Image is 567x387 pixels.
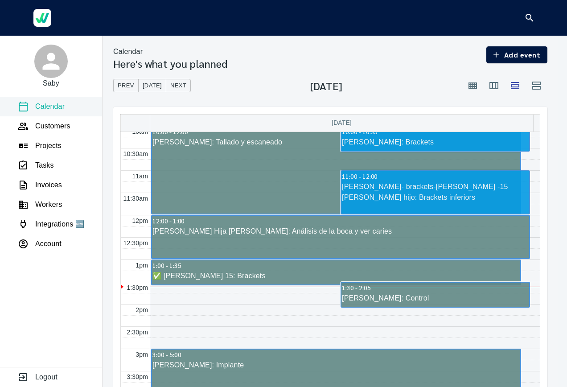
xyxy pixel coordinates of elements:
[332,119,352,126] span: [DATE]
[123,150,148,157] span: 10:30am
[493,49,540,61] span: Add event
[35,160,54,171] p: Tasks
[152,271,520,281] div: ✅ [PERSON_NAME] 15: Brackets
[18,140,62,151] a: Projects
[136,351,148,358] span: 3pm
[152,350,181,358] span: 3:00 - 5:00
[132,217,148,224] span: 12pm
[123,195,148,202] span: 11:30am
[35,239,62,249] p: Account
[113,79,139,93] button: Prev
[127,329,148,336] span: 2:30pm
[310,79,342,92] h3: [DATE]
[18,121,70,132] a: Customers
[18,101,65,112] a: Calendar
[27,4,58,31] a: Werkgo Logo
[18,160,54,171] a: Tasks
[43,78,59,89] p: Saby
[136,262,148,269] span: 1pm
[132,173,148,180] span: 11am
[341,137,529,148] div: [PERSON_NAME]: Brackets
[113,46,143,57] p: Calendar
[342,284,370,292] span: 1:30 - 2:05
[35,219,84,230] p: Integrations 🆕
[18,199,62,210] a: Workers
[170,81,186,91] span: Next
[35,180,62,190] p: Invoices
[118,81,134,91] span: Prev
[152,128,188,136] span: 10:00 - 12:00
[152,137,520,148] div: [PERSON_NAME]: Tallado y escaneado
[35,372,58,383] p: Logout
[18,180,62,190] a: Invoices
[462,75,483,96] button: Month
[35,140,62,151] p: Projects
[132,128,148,135] span: 10am
[483,75,505,96] button: Week
[18,239,62,249] a: Account
[127,373,148,380] span: 3:30pm
[18,219,84,230] a: Integrations 🆕
[152,360,520,371] div: [PERSON_NAME]: Implante
[138,79,166,93] button: [DATE]
[123,239,148,247] span: 12:30pm
[35,101,65,112] p: Calendar
[143,81,162,91] span: [DATE]
[33,9,51,27] img: Werkgo Logo
[113,46,227,57] nav: breadcrumb
[152,217,185,225] span: 12:00 - 1:00
[486,46,547,63] button: Add event
[152,226,529,237] div: [PERSON_NAME] Hija [PERSON_NAME]: Análisis de la boca y ver caries
[505,75,526,96] button: Day
[166,79,191,93] button: Next
[127,284,148,291] span: 1:30pm
[35,121,70,132] p: Customers
[341,181,529,203] div: [PERSON_NAME]- brackets-[PERSON_NAME] -15 [PERSON_NAME] hijo: Brackets inferiors
[342,128,378,136] span: 10:00 - 10:35
[342,172,378,180] span: 11:00 - 12:00
[35,199,62,210] p: Workers
[113,57,227,70] h3: Here's what you planned
[152,261,181,269] span: 1:00 - 1:35
[341,293,529,304] div: [PERSON_NAME]: Control
[136,306,148,313] span: 2pm
[526,75,547,96] button: Agenda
